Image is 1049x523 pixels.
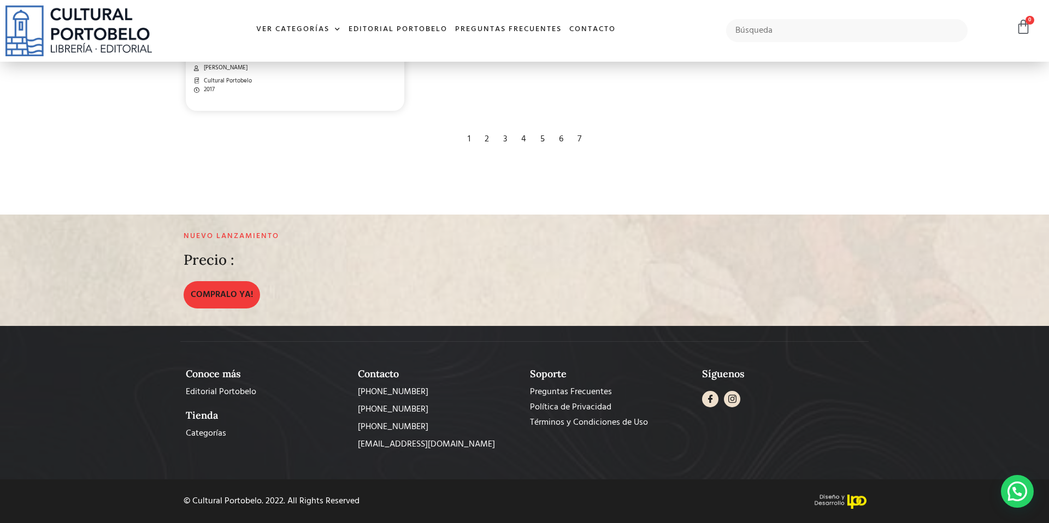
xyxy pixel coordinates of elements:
span: [PHONE_NUMBER] [358,385,428,399]
h2: Síguenos [702,368,863,380]
span: Editorial Portobelo [186,385,256,399]
span: [PHONE_NUMBER] [358,403,428,416]
div: 4 [516,127,532,151]
div: 7 [572,127,587,151]
h2: Contacto [358,368,519,380]
span: Política de Privacidad [530,401,611,414]
a: Categorías [186,427,347,440]
span: 0 [1026,16,1034,25]
span: COMPRALO YA! [191,288,253,301]
a: COMPRALO YA! [184,281,260,308]
span: Preguntas Frecuentes [530,385,612,399]
div: © Cultural Portobelo. 2022. All Rights Reserved [184,497,516,506]
span: [EMAIL_ADDRESS][DOMAIN_NAME] [358,438,495,451]
span: [PHONE_NUMBER] [358,420,428,433]
h2: Tienda [186,409,347,421]
h2: Nuevo lanzamiento [184,232,638,241]
a: 0 [1016,19,1031,35]
div: 6 [553,127,569,151]
div: 1 [462,127,476,151]
span: 2017 [201,85,215,94]
span: [PERSON_NAME] [201,63,247,73]
a: [PHONE_NUMBER] [358,385,519,399]
div: 3 [498,127,512,151]
input: Búsqueda [726,19,968,42]
span: Términos y Condiciones de Uso [530,416,648,429]
div: 2 [479,127,494,151]
span: Cultural Portobelo [201,76,252,86]
a: Editorial Portobelo [186,385,347,399]
a: Preguntas Frecuentes [530,385,691,399]
a: [EMAIL_ADDRESS][DOMAIN_NAME] [358,438,519,451]
a: [PHONE_NUMBER] [358,420,519,433]
a: Editorial Portobelo [345,18,451,41]
h2: Precio : [184,252,234,268]
h2: Soporte [530,368,691,380]
a: Preguntas frecuentes [451,18,565,41]
a: Ver Categorías [252,18,345,41]
a: Términos y Condiciones de Uso [530,416,691,429]
span: Categorías [186,427,226,440]
a: Política de Privacidad [530,401,691,414]
div: 5 [535,127,550,151]
h2: Conoce más [186,368,347,380]
a: [PHONE_NUMBER] [358,403,519,416]
a: Contacto [565,18,620,41]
